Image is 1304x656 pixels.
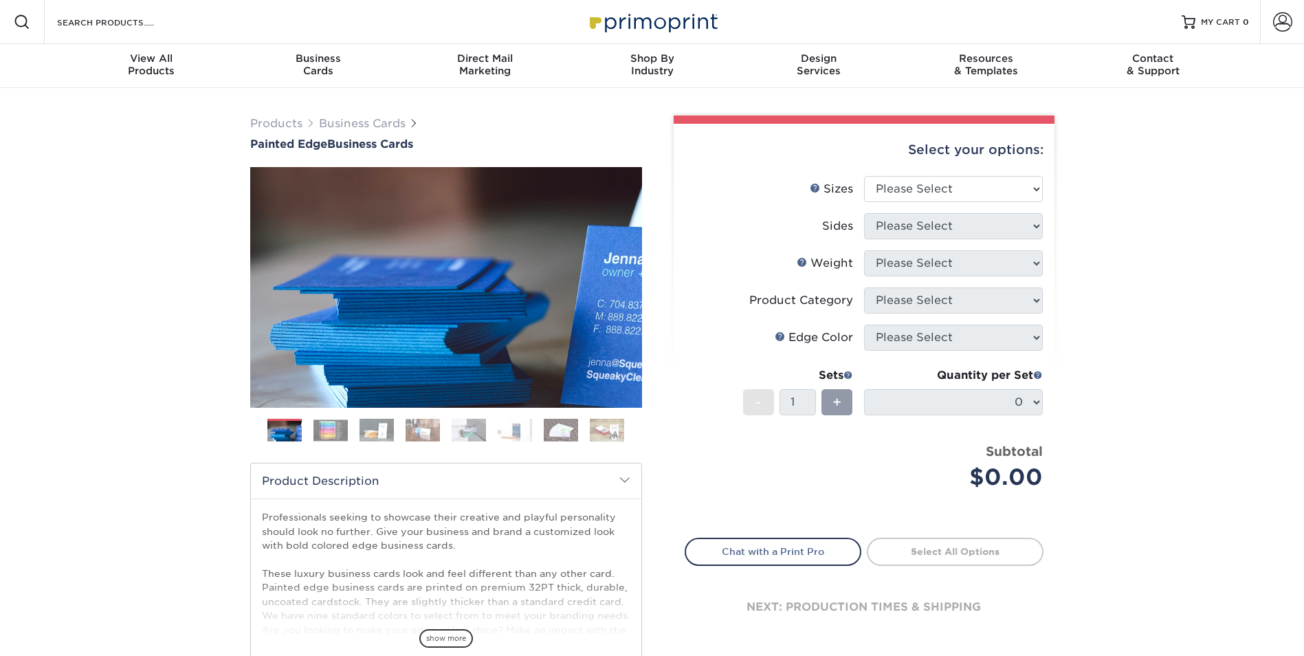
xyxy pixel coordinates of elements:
span: Business [234,52,401,65]
span: Painted Edge [250,138,327,151]
span: - [755,392,762,413]
a: Painted EdgeBusiness Cards [250,138,642,151]
a: Chat with a Print Pro [685,538,861,565]
img: Business Cards 01 [267,414,302,448]
div: & Templates [903,52,1070,77]
span: Resources [903,52,1070,65]
span: MY CART [1201,17,1240,28]
div: Industry [568,52,736,77]
span: 0 [1243,17,1249,27]
span: + [832,392,841,413]
img: Business Cards 04 [406,418,440,442]
div: Marketing [401,52,568,77]
a: Products [250,117,302,130]
img: Business Cards 03 [360,418,394,442]
img: Business Cards 02 [313,419,348,441]
div: Services [736,52,903,77]
span: View All [68,52,235,65]
div: Select your options: [685,124,1043,176]
img: Business Cards 06 [498,418,532,442]
a: Resources& Templates [903,44,1070,88]
div: Sizes [810,181,853,197]
strong: Subtotal [986,444,1043,459]
a: Contact& Support [1070,44,1237,88]
div: $0.00 [874,461,1043,494]
a: Shop ByIndustry [568,44,736,88]
a: DesignServices [736,44,903,88]
h2: Product Description [251,463,641,499]
div: Quantity per Set [864,367,1043,384]
a: Select All Options [867,538,1043,565]
div: Sides [822,218,853,234]
span: Shop By [568,52,736,65]
div: Weight [797,255,853,272]
div: Edge Color [775,329,853,346]
div: Products [68,52,235,77]
div: next: production times & shipping [685,566,1043,648]
a: View AllProducts [68,44,235,88]
span: Contact [1070,52,1237,65]
div: Product Category [749,292,853,309]
img: Business Cards 05 [452,418,486,442]
img: Business Cards 08 [590,418,624,442]
h1: Business Cards [250,138,642,151]
span: show more [419,629,473,648]
a: Business Cards [319,117,406,130]
span: Design [736,52,903,65]
img: Business Cards 07 [544,418,578,442]
div: & Support [1070,52,1237,77]
div: Cards [234,52,401,77]
div: Sets [743,367,853,384]
input: SEARCH PRODUCTS..... [56,14,190,30]
a: Direct MailMarketing [401,44,568,88]
img: Painted Edge 01 [250,91,642,483]
a: BusinessCards [234,44,401,88]
img: Primoprint [584,7,721,36]
span: Direct Mail [401,52,568,65]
